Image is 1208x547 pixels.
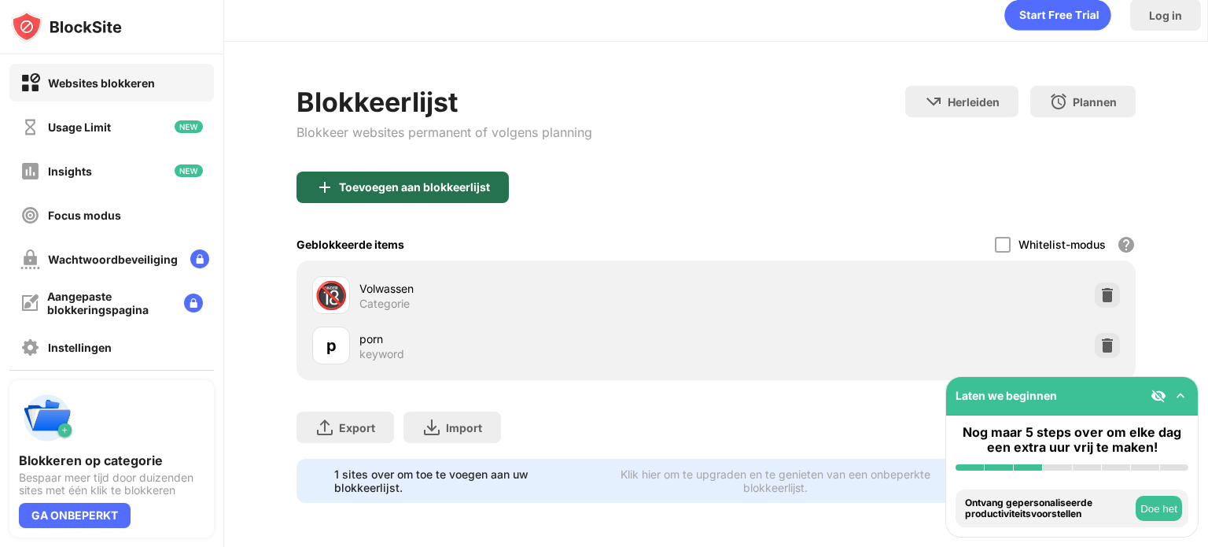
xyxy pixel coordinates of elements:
[48,164,92,178] div: Insights
[359,347,404,361] div: keyword
[20,249,40,269] img: password-protection-off.svg
[184,294,203,312] img: lock-menu.svg
[1149,9,1182,22] div: Log in
[19,453,204,468] div: Blokkeren op categorie
[334,468,587,494] div: 1 sites over om toe te voegen aan uw blokkeerlijst.
[1136,496,1182,521] button: Doe het
[1151,388,1166,404] img: eye-not-visible.svg
[20,294,39,312] img: customize-block-page-off.svg
[315,279,348,312] div: 🔞
[175,164,203,177] img: new-icon.svg
[47,290,171,316] div: Aangepaste blokkeringspagina
[19,390,75,446] img: push-categories.svg
[339,181,490,194] div: Toevoegen aan blokkeerlijst
[48,209,121,222] div: Focus modus
[359,280,716,297] div: Volwassen
[20,73,40,93] img: block-on.svg
[965,497,1132,520] div: Ontvang gepersonaliseerde productiviteitsvoorstellen
[359,331,716,347] div: porn
[956,425,1188,455] div: Nog maar 5 steps over om elke dag een extra uur vrij te maken!
[19,503,131,528] div: GA ONBEPERKT
[948,95,1000,109] div: Herleiden
[48,76,155,90] div: Websites blokkeren
[296,86,592,118] div: Blokkeerlijst
[296,124,592,140] div: Blokkeer websites permanent of volgens planning
[1173,388,1188,404] img: omni-setup-toggle.svg
[48,253,178,266] div: Wachtwoordbeveiliging
[20,205,40,225] img: focus-off.svg
[20,338,40,357] img: settings-off.svg
[48,341,112,354] div: Instellingen
[446,421,482,434] div: Import
[956,389,1057,402] div: Laten we beginnen
[359,297,410,311] div: Categorie
[19,471,204,497] div: Bespaar meer tijd door duizenden sites met één klik te blokkeren
[20,161,40,181] img: insights-off.svg
[48,120,111,134] div: Usage Limit
[190,249,209,268] img: lock-menu.svg
[11,11,122,43] img: logo-blocksite.svg
[596,468,955,494] div: Klik hier om te upgraden en te genieten van een onbeperkte blokkeerlijst.
[326,334,337,357] div: p
[1073,95,1117,109] div: Plannen
[296,238,404,251] div: Geblokkeerde items
[20,117,40,137] img: time-usage-off.svg
[175,120,203,133] img: new-icon.svg
[1018,238,1106,251] div: Whitelist-modus
[339,421,375,434] div: Export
